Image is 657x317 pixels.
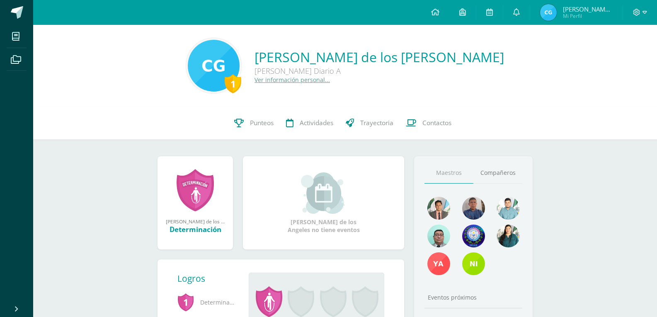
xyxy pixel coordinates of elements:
[225,74,241,93] div: 1
[339,106,400,140] a: Trayectoria
[462,225,485,247] img: dc2fb6421a228f6616e653f2693e2525.png
[177,291,235,314] span: Determinación
[166,218,225,225] div: [PERSON_NAME] de los Angeles obtuvo
[400,106,458,140] a: Contactos
[473,162,522,184] a: Compañeros
[427,225,450,247] img: 3e108a040f21997f7e52dfe8a4f5438d.png
[427,252,450,275] img: f1de0090d169917daf4d0a2768869178.png
[497,197,520,220] img: 0f63e8005e7200f083a8d258add6f512.png
[462,252,485,275] img: 00ff0eba9913da2ba50adc7cb613cb2a.png
[255,76,330,84] a: Ver información personal...
[427,197,450,220] img: 2c4dff0c710b6a35061898d297a91252.png
[563,12,613,19] span: Mi Perfil
[280,106,339,140] a: Actividades
[250,119,274,127] span: Punteos
[228,106,280,140] a: Punteos
[255,66,503,76] div: [PERSON_NAME] Diario A
[422,119,451,127] span: Contactos
[497,225,520,247] img: 978d87b925d35904a78869fb8ac2cdd4.png
[255,48,504,66] a: [PERSON_NAME] de los [PERSON_NAME]
[177,273,242,284] div: Logros
[424,162,473,184] a: Maestros
[300,119,333,127] span: Actividades
[188,40,240,92] img: 083f01633911d00dd66adfb3a04fafa1.png
[166,225,225,234] div: Determinación
[462,197,485,220] img: 15ead7f1e71f207b867fb468c38fe54e.png
[563,5,613,13] span: [PERSON_NAME] de los Angeles
[301,172,346,214] img: event_small.png
[540,4,557,21] img: e9a4c6a2b75c4b8515276efd531984ac.png
[360,119,393,127] span: Trayectoria
[282,172,365,234] div: [PERSON_NAME] de los Angeles no tiene eventos
[177,293,194,312] span: 1
[424,293,522,301] div: Eventos próximos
